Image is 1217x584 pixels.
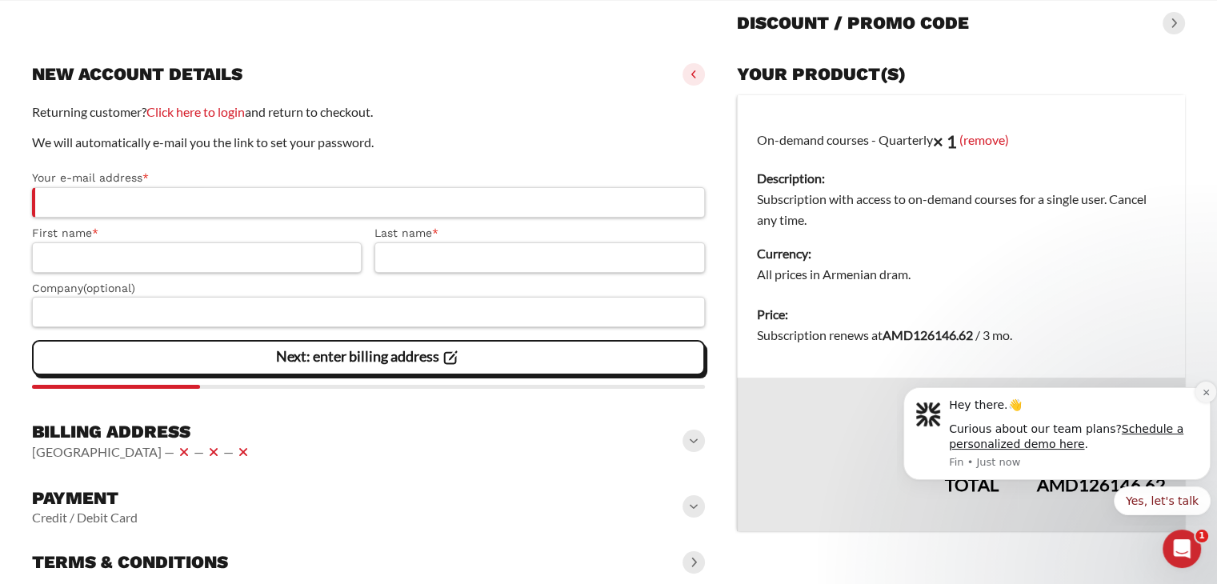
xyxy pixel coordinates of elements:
[933,130,957,152] strong: × 1
[83,282,135,294] span: (optional)
[737,12,969,34] h3: Discount / promo code
[737,430,1018,461] th: Tax
[757,327,1012,342] span: Subscription renews at .
[32,551,228,574] h3: Terms & conditions
[32,224,362,242] label: First name
[737,95,1185,295] td: On-demand courses - Quarterly
[883,327,913,342] span: AMD
[146,104,245,119] a: Click here to login
[32,63,242,86] h3: New account details
[975,327,1010,342] span: / 3 mo
[1195,530,1208,542] span: 1
[32,487,138,510] h3: Payment
[757,168,1166,189] dt: Description:
[757,243,1166,264] dt: Currency:
[959,131,1009,146] a: (remove)
[737,378,1018,430] th: Subtotal
[757,189,1166,230] dd: Subscription with access to on-demand courses for a single user. Cancel any time.
[374,224,704,242] label: Last name
[757,304,1166,325] dt: Price:
[737,461,1018,531] th: Total
[883,327,973,342] bdi: 126146.62
[32,102,705,122] p: Returning customer? and return to checkout.
[897,374,1217,525] iframe: Intercom notifications message
[757,264,1166,285] dd: All prices in Armenian dram.
[32,442,253,462] vaadin-horizontal-layout: [GEOGRAPHIC_DATA] — — —
[32,340,705,375] vaadin-button: Next: enter billing address
[32,279,705,298] label: Company
[32,169,705,187] label: Your e-mail address
[32,421,253,443] h3: Billing address
[1163,530,1201,568] iframe: Intercom live chat
[32,510,138,526] vaadin-horizontal-layout: Credit / Debit Card
[32,132,705,153] p: We will automatically e-mail you the link to set your password.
